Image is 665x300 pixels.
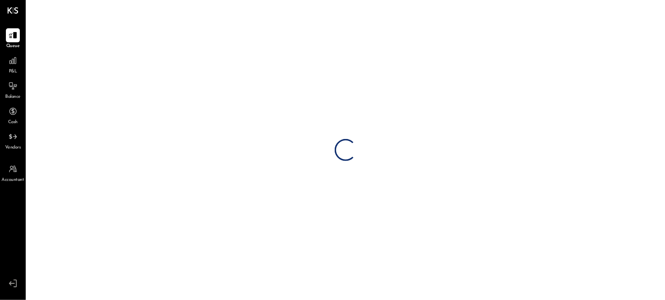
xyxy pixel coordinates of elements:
a: Cash [0,104,25,126]
a: P&L [0,54,25,75]
a: Accountant [0,162,25,183]
span: Balance [5,94,21,100]
a: Vendors [0,130,25,151]
a: Balance [0,79,25,100]
span: P&L [9,68,17,75]
span: Vendors [5,144,21,151]
span: Cash [8,119,18,126]
span: Accountant [2,177,24,183]
a: Queue [0,28,25,50]
span: Queue [6,43,20,50]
